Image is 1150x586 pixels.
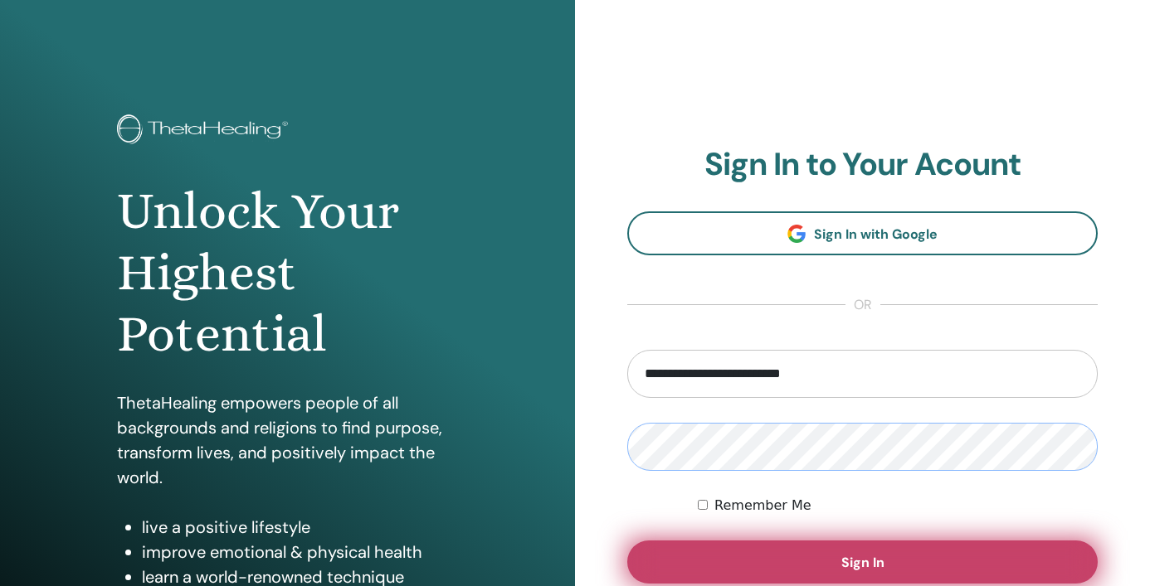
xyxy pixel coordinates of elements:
[714,496,811,516] label: Remember Me
[142,540,459,564] li: improve emotional & physical health
[627,540,1098,584] button: Sign In
[841,554,884,571] span: Sign In
[117,181,459,366] h1: Unlock Your Highest Potential
[117,390,459,490] p: ThetaHealing empowers people of all backgrounds and religions to find purpose, transform lives, a...
[142,515,459,540] li: live a positive lifestyle
[845,295,880,315] span: or
[814,225,938,243] span: Sign In with Google
[627,211,1098,255] a: Sign In with Google
[698,496,1098,516] div: Keep me authenticated indefinitely or until I manually logout
[627,146,1098,184] h2: Sign In to Your Acount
